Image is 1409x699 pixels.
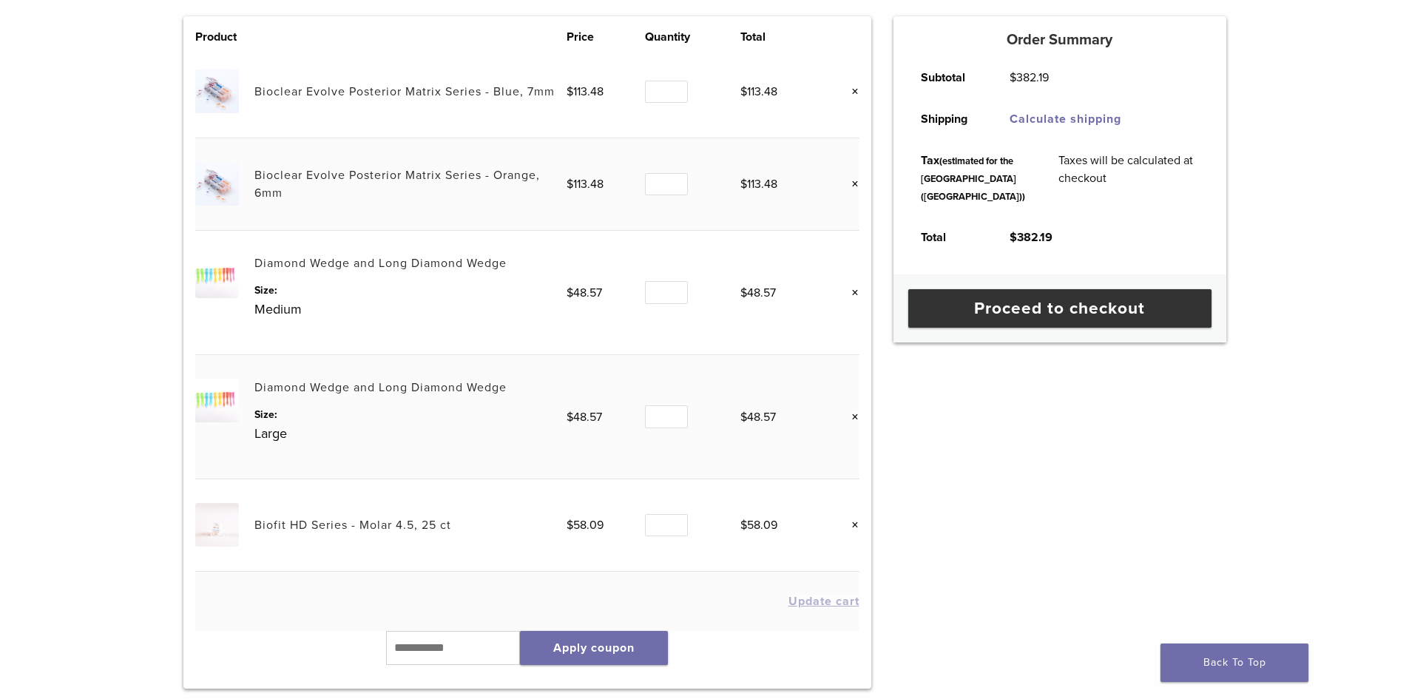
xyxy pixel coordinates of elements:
[1010,70,1016,85] span: $
[567,84,573,99] span: $
[905,217,993,258] th: Total
[567,410,602,425] bdi: 48.57
[195,162,239,206] img: Bioclear Evolve Posterior Matrix Series - Orange, 6mm
[840,283,859,303] a: Remove this item
[740,410,776,425] bdi: 48.57
[567,410,573,425] span: $
[908,289,1212,328] a: Proceed to checkout
[840,82,859,101] a: Remove this item
[740,28,819,46] th: Total
[195,70,239,113] img: Bioclear Evolve Posterior Matrix Series - Blue, 7mm
[254,407,567,422] dt: Size:
[567,84,604,99] bdi: 113.48
[840,408,859,427] a: Remove this item
[740,286,776,300] bdi: 48.57
[905,57,993,98] th: Subtotal
[567,286,573,300] span: $
[905,98,993,140] th: Shipping
[740,177,747,192] span: $
[195,254,239,298] img: Diamond Wedge and Long Diamond Wedge
[195,503,239,547] img: Biofit HD Series - Molar 4.5, 25 ct
[740,177,777,192] bdi: 113.48
[1010,230,1052,245] bdi: 382.19
[740,410,747,425] span: $
[254,518,451,533] a: Biofit HD Series - Molar 4.5, 25 ct
[195,28,254,46] th: Product
[567,177,573,192] span: $
[254,256,507,271] a: Diamond Wedge and Long Diamond Wedge
[740,286,747,300] span: $
[195,379,239,422] img: Diamond Wedge and Long Diamond Wedge
[788,595,859,607] button: Update cart
[905,140,1042,217] th: Tax
[1042,140,1215,217] td: Taxes will be calculated at checkout
[1010,70,1049,85] bdi: 382.19
[645,28,740,46] th: Quantity
[840,175,859,194] a: Remove this item
[254,283,567,298] dt: Size:
[1010,112,1121,126] a: Calculate shipping
[567,518,604,533] bdi: 58.09
[567,28,645,46] th: Price
[740,518,747,533] span: $
[567,177,604,192] bdi: 113.48
[840,516,859,535] a: Remove this item
[740,84,747,99] span: $
[567,286,602,300] bdi: 48.57
[254,84,555,99] a: Bioclear Evolve Posterior Matrix Series - Blue, 7mm
[520,631,668,665] button: Apply coupon
[254,380,507,395] a: Diamond Wedge and Long Diamond Wedge
[254,298,567,320] p: Medium
[254,168,540,200] a: Bioclear Evolve Posterior Matrix Series - Orange, 6mm
[893,31,1226,49] h5: Order Summary
[254,422,567,445] p: Large
[567,518,573,533] span: $
[1010,230,1017,245] span: $
[740,84,777,99] bdi: 113.48
[740,518,777,533] bdi: 58.09
[921,155,1025,203] small: (estimated for the [GEOGRAPHIC_DATA] ([GEOGRAPHIC_DATA]))
[1160,644,1308,682] a: Back To Top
